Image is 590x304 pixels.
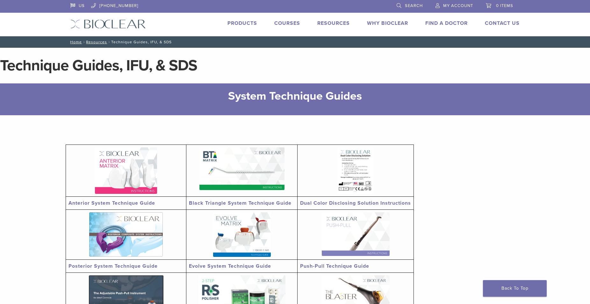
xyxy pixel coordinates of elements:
[405,3,423,8] span: Search
[227,20,257,26] a: Products
[82,40,86,44] span: /
[443,3,473,8] span: My Account
[485,20,520,26] a: Contact Us
[425,20,468,26] a: Find A Doctor
[317,20,350,26] a: Resources
[189,263,271,269] a: Evolve System Technique Guide
[367,20,408,26] a: Why Bioclear
[66,36,524,48] nav: Technique Guides, IFU, & SDS
[189,200,291,206] a: Black Triangle System Technique Guide
[68,200,155,206] a: Anterior System Technique Guide
[300,200,411,206] a: Dual Color Disclosing Solution Instructions
[86,40,107,44] a: Resources
[300,263,369,269] a: Push-Pull Technique Guide
[496,3,513,8] span: 0 items
[274,20,300,26] a: Courses
[107,40,111,44] span: /
[68,40,82,44] a: Home
[103,88,487,104] h2: System Technique Guides
[70,19,146,29] img: Bioclear
[483,280,547,297] a: Back To Top
[68,263,158,269] a: Posterior System Technique Guide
